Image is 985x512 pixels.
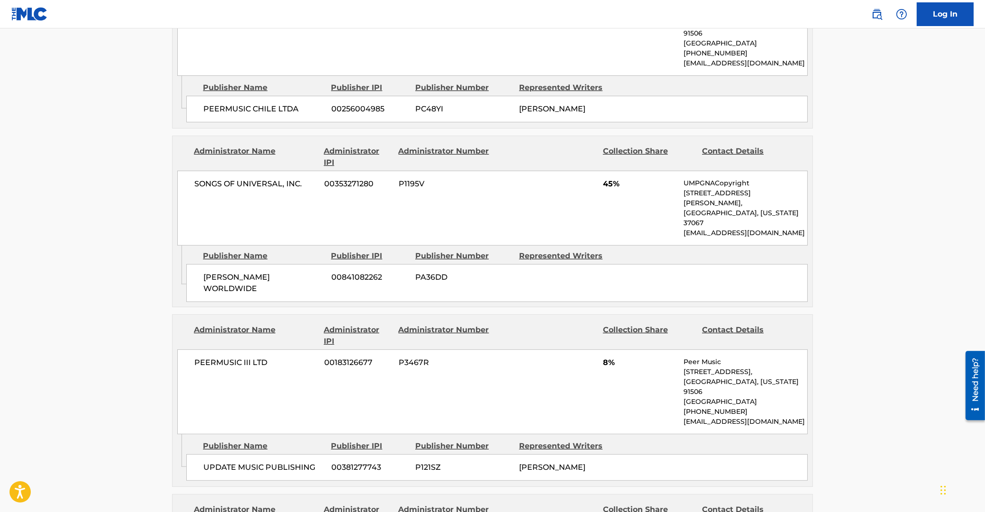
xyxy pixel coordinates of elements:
p: [STREET_ADDRESS], [684,367,807,377]
p: [GEOGRAPHIC_DATA], [US_STATE] 91506 [684,377,807,397]
div: Publisher Name [203,440,324,452]
span: SONGS OF UNIVERSAL, INC. [194,178,317,190]
p: Peer Music [684,357,807,367]
p: [GEOGRAPHIC_DATA], [US_STATE] 37067 [684,208,807,228]
iframe: Chat Widget [938,466,985,512]
p: [GEOGRAPHIC_DATA] [684,38,807,48]
p: [GEOGRAPHIC_DATA], [US_STATE] 91506 [684,18,807,38]
a: Public Search [867,5,886,24]
p: [EMAIL_ADDRESS][DOMAIN_NAME] [684,58,807,68]
img: help [896,9,907,20]
div: Represented Writers [519,440,616,452]
p: [STREET_ADDRESS][PERSON_NAME], [684,188,807,208]
div: Publisher Name [203,250,324,262]
div: Publisher Number [415,82,512,93]
div: Represented Writers [519,82,616,93]
iframe: Resource Center [958,347,985,425]
p: [PHONE_NUMBER] [684,48,807,58]
span: P121SZ [415,462,512,473]
span: [PERSON_NAME] [519,463,585,472]
img: search [871,9,883,20]
span: 00353271280 [324,178,392,190]
div: Publisher IPI [331,250,408,262]
div: Contact Details [702,146,794,168]
span: PA36DD [415,272,512,283]
a: Log In [917,2,974,26]
div: Collection Share [603,146,695,168]
span: 45% [603,178,676,190]
span: P1195V [399,178,491,190]
img: MLC Logo [11,7,48,21]
span: 8% [603,357,676,368]
div: Administrator Number [398,324,490,347]
span: P3467R [399,357,491,368]
div: Administrator Number [398,146,490,168]
p: UMPGNACopyright [684,178,807,188]
p: [GEOGRAPHIC_DATA] [684,397,807,407]
span: PEERMUSIC CHILE LTDA [203,103,324,115]
span: PC48YI [415,103,512,115]
div: Publisher Number [415,250,512,262]
div: Administrator Name [194,146,317,168]
div: Represented Writers [519,250,616,262]
div: Drag [940,476,946,504]
div: Publisher Name [203,82,324,93]
div: Administrator Name [194,324,317,347]
span: UPDATE MUSIC PUBLISHING [203,462,324,473]
span: 00256004985 [331,103,408,115]
div: Help [892,5,911,24]
div: Publisher IPI [331,440,408,452]
span: PEERMUSIC III LTD [194,357,317,368]
div: Collection Share [603,324,695,347]
div: Publisher Number [415,440,512,452]
div: Administrator IPI [324,324,391,347]
p: [EMAIL_ADDRESS][DOMAIN_NAME] [684,228,807,238]
span: 00183126677 [324,357,392,368]
div: Contact Details [702,324,794,347]
span: [PERSON_NAME] WORLDWIDE [203,272,324,294]
span: 00381277743 [331,462,408,473]
span: 00841082262 [331,272,408,283]
div: Publisher IPI [331,82,408,93]
div: Administrator IPI [324,146,391,168]
p: [PHONE_NUMBER] [684,407,807,417]
span: [PERSON_NAME] [519,104,585,113]
p: [EMAIL_ADDRESS][DOMAIN_NAME] [684,417,807,427]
